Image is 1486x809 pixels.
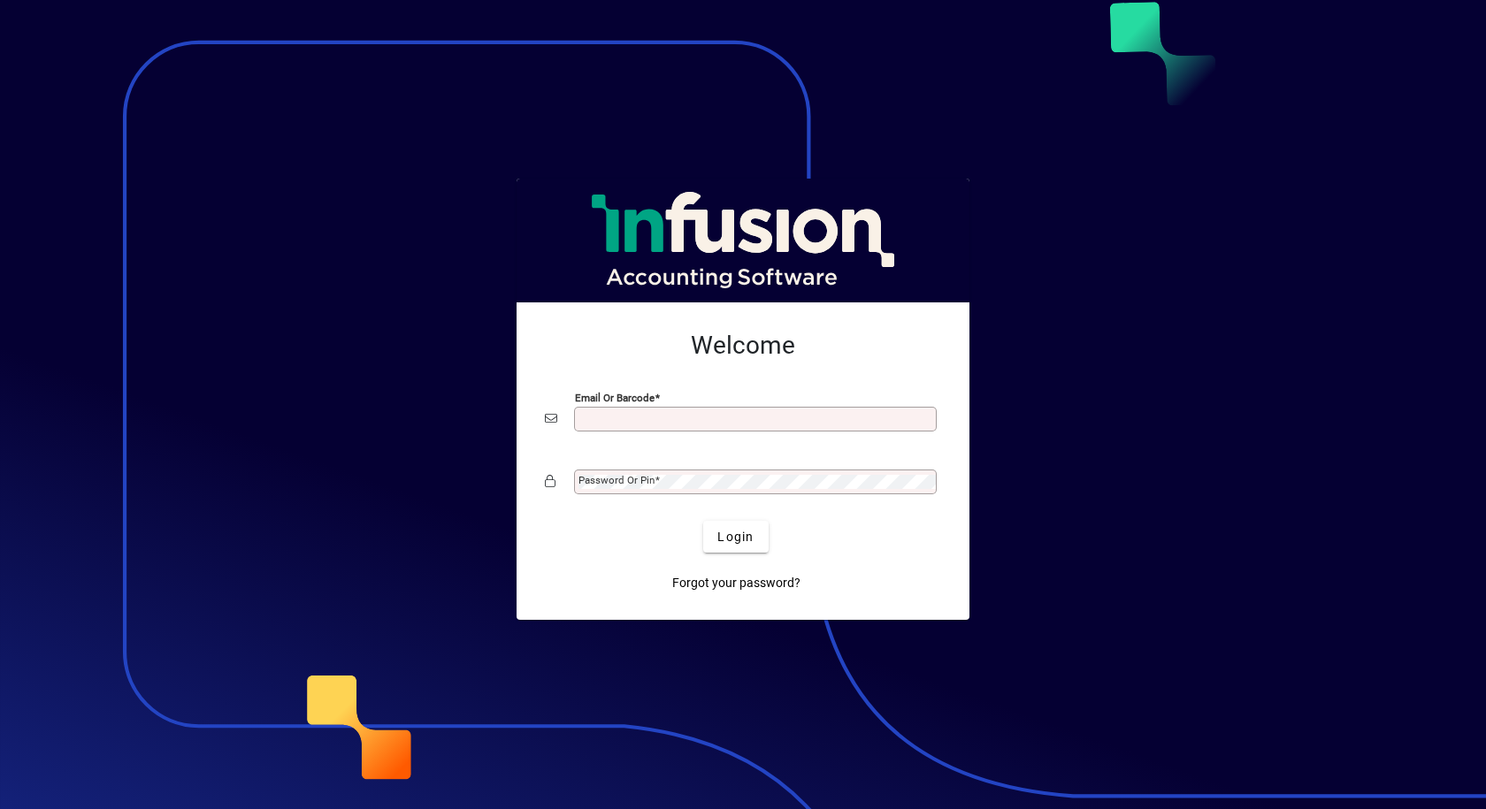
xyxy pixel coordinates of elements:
h2: Welcome [545,331,941,361]
mat-label: Email or Barcode [575,392,655,404]
span: Login [717,528,754,546]
a: Forgot your password? [665,567,808,599]
span: Forgot your password? [672,574,800,592]
button: Login [703,521,768,553]
mat-label: Password or Pin [578,474,655,486]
